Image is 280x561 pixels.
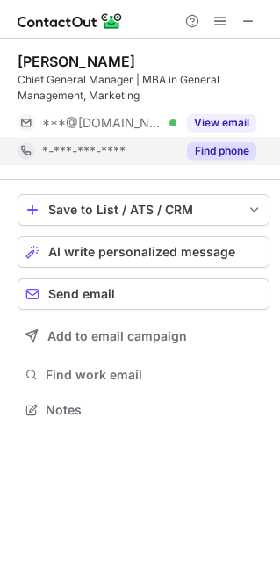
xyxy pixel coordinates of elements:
button: Send email [18,278,269,310]
div: Save to List / ATS / CRM [48,203,239,217]
span: Find work email [46,367,262,383]
button: Reveal Button [187,142,256,160]
button: Reveal Button [187,114,256,132]
button: AI write personalized message [18,236,269,268]
span: AI write personalized message [48,245,235,259]
span: Send email [48,287,115,301]
div: Chief General Manager | MBA in General Management, Marketing [18,72,269,104]
button: Notes [18,398,269,422]
button: save-profile-one-click [18,194,269,226]
span: Notes [46,402,262,418]
div: [PERSON_NAME] [18,53,135,70]
img: ContactOut v5.3.10 [18,11,123,32]
button: Find work email [18,363,269,387]
button: Add to email campaign [18,320,269,352]
span: Add to email campaign [47,329,187,343]
span: ***@[DOMAIN_NAME] [42,115,163,131]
